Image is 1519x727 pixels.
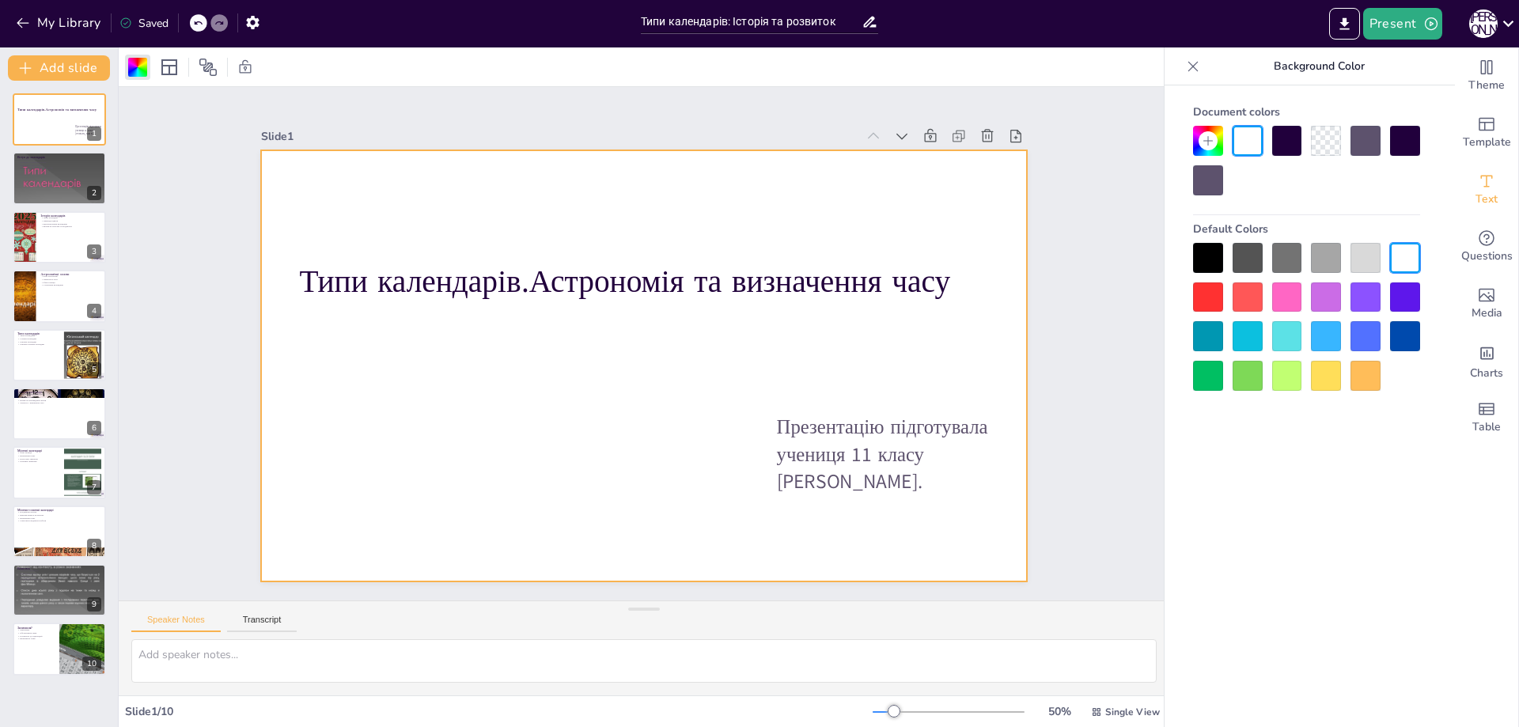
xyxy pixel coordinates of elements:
[17,396,101,399] p: Високосні роки
[17,166,101,169] p: Різноманітність календарних систем
[1469,9,1498,38] div: С [PERSON_NAME]
[17,107,101,112] p: Типи календарів.Астрономія та визначення часу
[17,452,59,455] p: Фази Місяця
[87,127,101,141] div: 1
[75,126,180,129] p: Презентацію підготувала
[17,628,55,631] p: Запитання
[1455,104,1518,161] div: Add ready made slides
[17,455,59,458] p: Визначення свят
[769,41,968,612] div: Slide 1
[13,505,106,558] div: 8
[119,16,169,31] div: Saved
[17,573,101,576] p: Вплив на культуру
[17,513,101,517] p: Використання в культурах
[17,399,101,402] p: Вплив на повсякденне життя
[17,343,59,346] p: Місячно-сонячні календарі
[87,421,101,435] div: 6
[17,340,59,343] p: Місячні календарі
[1455,389,1518,446] div: Add a table
[13,93,106,146] div: 1
[1472,418,1501,436] span: Table
[125,704,873,719] div: Slide 1 / 10
[40,272,101,277] p: Астрономічні основи
[17,154,101,159] p: Вступ до календарів
[17,460,59,464] p: Релігійні практики
[17,575,101,578] p: Організація часу
[75,132,180,135] p: [PERSON_NAME].
[17,449,59,453] p: Місячні календарі
[17,507,101,512] p: Місячно-сонячні календарі
[17,390,101,395] p: Сонячні календарі
[1472,305,1502,322] span: Media
[82,657,101,671] div: 10
[1468,77,1505,94] span: Theme
[17,637,55,640] p: Важливість теми
[40,284,101,287] p: Уточнення календарів
[1040,704,1078,719] div: 50 %
[13,623,106,675] div: 10
[87,597,101,612] div: 9
[12,10,108,36] button: My Library
[17,634,55,638] p: Готовність до відповідей
[1105,706,1160,718] span: Single View
[87,362,101,377] div: 5
[1463,134,1511,151] span: Template
[17,157,101,161] p: Календарі організовують час
[13,446,106,498] div: 7
[17,164,101,167] p: Визначення свят і подій
[17,402,101,405] p: Точність у визначенні часу
[1193,98,1420,126] div: Document colors
[40,281,101,284] p: Фази Місяця
[1455,275,1518,332] div: Add images, graphics, shapes or video
[13,270,106,322] div: 4
[87,186,101,200] div: 2
[13,152,106,204] div: 2
[227,615,297,632] button: Transcript
[17,393,101,396] p: Григоріанський календар
[157,55,182,80] div: Layout
[40,217,101,220] p: Давні календарі
[17,566,101,571] p: Висновок
[17,334,59,337] p: Типи календарів
[1363,8,1442,40] button: Present
[17,570,101,573] p: Значення календарів
[17,161,101,164] p: Календарі в різних культурах
[87,304,101,318] div: 4
[17,520,101,523] p: Сільськогосподарські роботи
[17,625,55,630] p: Запитання?
[17,511,101,514] p: Поєднання систем
[87,480,101,494] div: 7
[40,219,101,222] p: Природні цикли
[1461,248,1513,265] span: Questions
[17,458,59,461] p: Культурне значення
[13,211,106,263] div: 3
[576,28,831,698] p: Типи календарів.Астрономія та визначення часу
[17,578,101,581] p: Планування майбутнього
[17,331,59,335] p: Типи календарів
[13,564,106,616] div: 9
[13,329,106,381] div: 5
[131,615,221,632] button: Speaker Notes
[8,55,110,81] button: Add slide
[199,58,218,77] span: Position
[87,244,101,259] div: 3
[1329,8,1360,40] button: Export to PowerPoint
[1206,47,1433,85] p: Background Color
[13,388,106,440] div: 6
[1193,215,1420,243] div: Default Colors
[40,225,101,229] p: Вплив на сільське господарство
[1455,47,1518,104] div: Change the overall theme
[1475,191,1498,208] span: Text
[1455,161,1518,218] div: Add text boxes
[75,129,180,132] p: учениця 11 класу
[40,275,101,278] p: Роль астрономії
[87,539,101,553] div: 8
[1455,332,1518,389] div: Add charts and graphs
[40,222,101,225] p: Вдосконалення календарів
[17,337,59,340] p: Сонячні календарі
[40,278,101,282] p: Тривалість року
[641,10,862,33] input: Insert title
[1455,218,1518,275] div: Get real-time input from your audience
[1470,365,1503,382] span: Charts
[17,517,101,520] p: Визначення свят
